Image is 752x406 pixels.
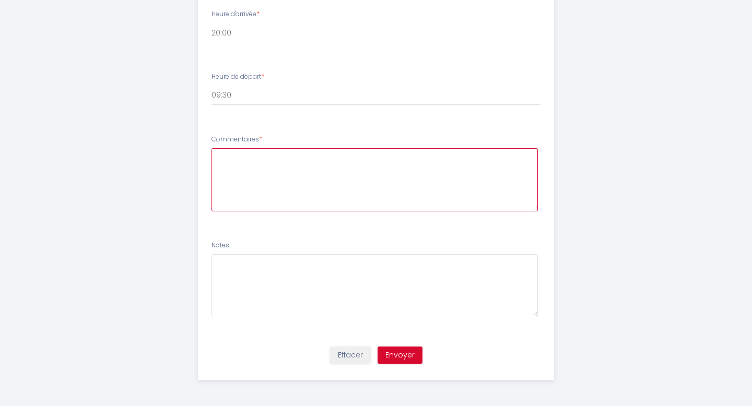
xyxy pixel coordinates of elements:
[211,241,229,250] label: Notes
[211,9,260,19] label: Heure d'arrivée
[211,135,262,145] label: Commentaires
[330,347,371,364] button: Effacer
[378,347,422,364] button: Envoyer
[211,72,264,82] label: Heure de départ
